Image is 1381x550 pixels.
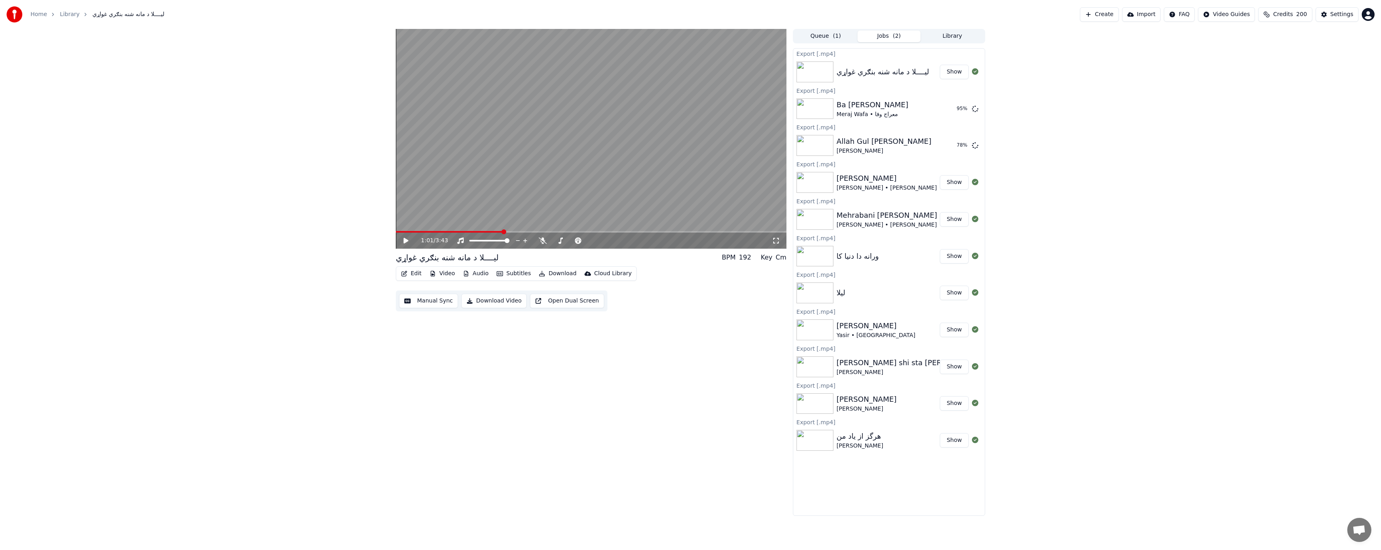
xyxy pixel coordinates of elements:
div: Export [.mp4] [793,307,985,316]
button: Show [940,396,969,411]
div: Export [.mp4] [793,417,985,427]
div: [PERSON_NAME] [837,405,897,413]
div: 78 % [957,142,969,149]
button: Create [1080,7,1119,22]
div: [PERSON_NAME] shi sta [PERSON_NAME] [837,357,985,368]
a: Home [31,10,47,18]
button: Show [940,65,969,79]
div: Cloud Library [594,270,631,278]
span: ( 2 ) [893,32,901,40]
button: Edit [398,268,425,279]
button: Library [921,31,984,42]
button: Show [940,286,969,300]
div: Export [.mp4] [793,159,985,169]
div: Export [.mp4] [793,122,985,132]
span: 200 [1296,10,1307,18]
button: Jobs [858,31,921,42]
button: Manual Sync [399,294,458,308]
div: BPM [722,253,735,262]
button: Open Dual Screen [530,294,604,308]
div: Export [.mp4] [793,233,985,243]
div: Cm [776,253,786,262]
div: [PERSON_NAME] [837,442,883,450]
div: Export [.mp4] [793,380,985,390]
div: Ba [PERSON_NAME] [837,99,908,110]
a: Library [60,10,79,18]
button: Settings [1316,7,1359,22]
div: Export [.mp4] [793,49,985,58]
button: Show [940,212,969,227]
div: Settings [1330,10,1353,18]
button: Show [940,323,969,337]
button: Video [426,268,458,279]
span: Credits [1273,10,1293,18]
div: 95 % [957,106,969,112]
div: Export [.mp4] [793,270,985,279]
div: [PERSON_NAME] [837,368,985,376]
button: Show [940,175,969,190]
button: Import [1122,7,1161,22]
span: 1:01 [421,237,434,245]
div: [PERSON_NAME] [837,147,931,155]
div: لیــــلا د مانه شنه بنګري غواړي [396,252,499,263]
button: Download [536,268,580,279]
div: [PERSON_NAME] • [PERSON_NAME] [837,221,937,229]
span: ( 1 ) [833,32,841,40]
div: Allah Gul [PERSON_NAME] [837,136,931,147]
button: Video Guides [1198,7,1255,22]
div: / [421,237,440,245]
div: هرگز از یاد من [837,431,883,442]
span: لیــــلا د مانه شنه بنګري غواړي [92,10,164,18]
div: Key [761,253,772,262]
div: Yasir • [GEOGRAPHIC_DATA] [837,331,915,339]
button: Audio [460,268,492,279]
img: youka [6,6,22,22]
div: ليلا [837,287,845,299]
div: [PERSON_NAME] • [PERSON_NAME] [837,184,937,192]
div: Export [.mp4] [793,343,985,353]
div: Mehrabani [PERSON_NAME] [837,210,937,221]
div: ورانه دا دنیا کا [837,251,879,262]
div: [PERSON_NAME] [837,320,915,331]
button: Show [940,249,969,264]
button: Credits200 [1258,7,1312,22]
button: Subtitles [493,268,534,279]
div: Meraj Wafa • معراج وفا [837,110,908,119]
button: FAQ [1164,7,1195,22]
nav: breadcrumb [31,10,165,18]
div: Export [.mp4] [793,196,985,206]
div: لیــــلا د مانه شنه بنګري غواړي [837,66,929,78]
a: Open chat [1347,518,1371,542]
div: [PERSON_NAME] [837,394,897,405]
div: 192 [739,253,752,262]
button: Show [940,433,969,448]
button: Download Video [461,294,527,308]
span: 3:43 [436,237,448,245]
button: Queue [794,31,858,42]
div: [PERSON_NAME] [837,173,937,184]
button: Show [940,360,969,374]
div: Export [.mp4] [793,86,985,95]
